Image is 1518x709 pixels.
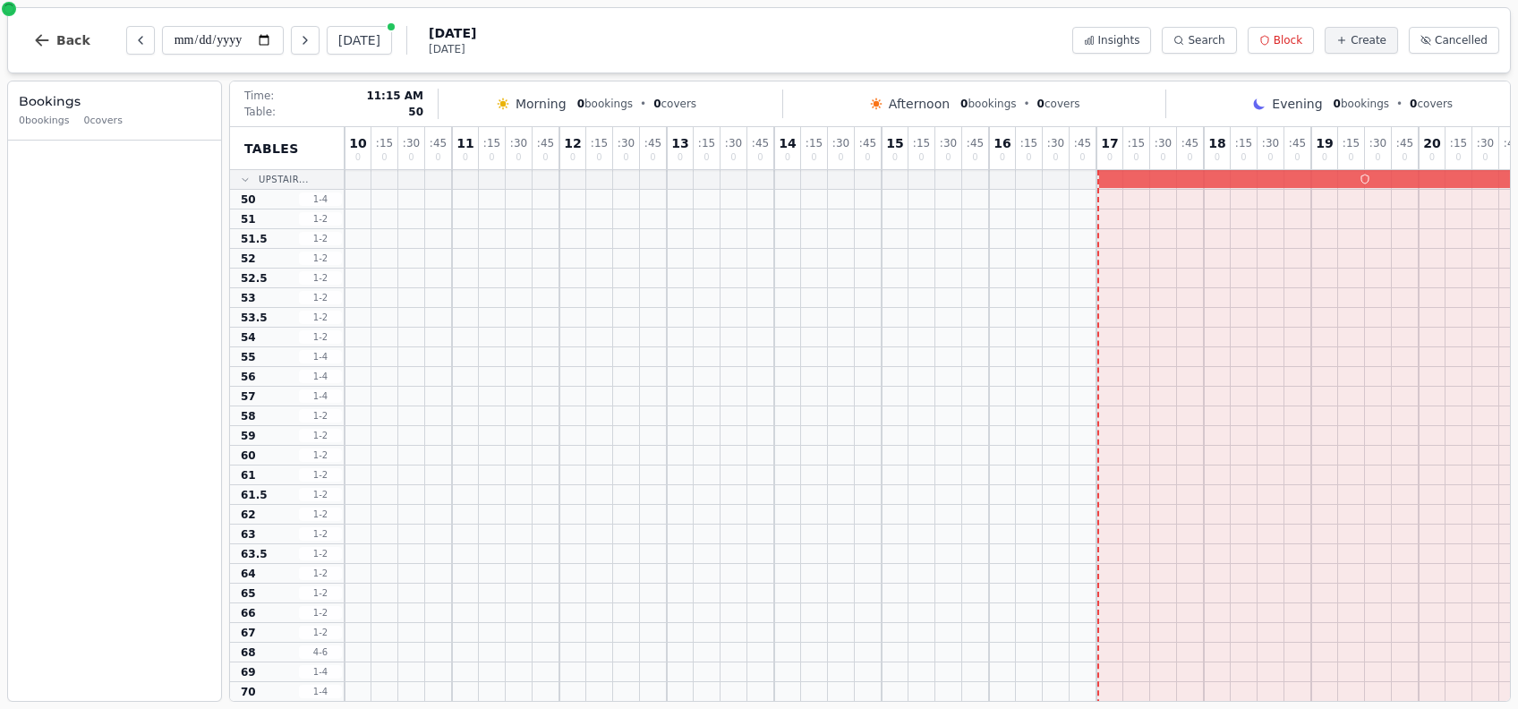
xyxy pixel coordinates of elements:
[244,89,274,103] span: Time:
[241,291,256,305] span: 53
[577,97,633,111] span: bookings
[1351,33,1386,47] span: Create
[1410,97,1453,111] span: covers
[299,330,342,344] span: 1 - 2
[84,114,123,129] span: 0 covers
[1098,33,1140,47] span: Insights
[1037,98,1045,110] span: 0
[640,97,646,111] span: •
[241,527,256,542] span: 63
[516,95,567,113] span: Morning
[889,95,950,113] span: Afternoon
[349,137,366,149] span: 10
[299,606,342,619] span: 1 - 2
[1208,137,1225,149] span: 18
[785,153,790,162] span: 0
[430,138,447,149] span: : 45
[1477,138,1494,149] span: : 30
[725,138,742,149] span: : 30
[940,138,957,149] span: : 30
[241,488,268,502] span: 61.5
[1375,153,1380,162] span: 0
[913,138,930,149] span: : 15
[299,685,342,698] span: 1 - 4
[241,547,268,561] span: 63.5
[1024,97,1030,111] span: •
[1079,153,1085,162] span: 0
[299,311,342,324] span: 1 - 2
[577,98,584,110] span: 0
[1274,33,1302,47] span: Block
[463,153,468,162] span: 0
[960,97,1016,111] span: bookings
[241,626,256,640] span: 67
[1343,138,1360,149] span: : 15
[429,42,476,56] span: [DATE]
[241,665,256,679] span: 69
[994,137,1011,149] span: 16
[1262,138,1279,149] span: : 30
[429,24,476,42] span: [DATE]
[1133,153,1138,162] span: 0
[1455,153,1461,162] span: 0
[1423,137,1440,149] span: 20
[1272,95,1322,113] span: Evening
[241,232,268,246] span: 51.5
[1322,153,1327,162] span: 0
[1396,97,1403,111] span: •
[241,192,256,207] span: 50
[698,138,715,149] span: : 15
[299,547,342,560] span: 1 - 2
[1294,153,1300,162] span: 0
[653,98,661,110] span: 0
[960,98,968,110] span: 0
[967,138,984,149] span: : 45
[1235,138,1252,149] span: : 15
[838,153,843,162] span: 0
[1000,153,1005,162] span: 0
[299,665,342,679] span: 1 - 4
[596,153,601,162] span: 0
[241,606,256,620] span: 66
[671,137,688,149] span: 13
[1369,138,1386,149] span: : 30
[241,389,256,404] span: 57
[730,153,736,162] span: 0
[241,468,256,483] span: 61
[1316,137,1333,149] span: 19
[19,114,70,129] span: 0 bookings
[408,105,423,119] span: 50
[1435,33,1488,47] span: Cancelled
[650,153,655,162] span: 0
[327,26,392,55] button: [DATE]
[299,488,342,501] span: 1 - 2
[892,153,898,162] span: 0
[832,138,849,149] span: : 30
[779,137,796,149] span: 14
[126,26,155,55] button: Previous day
[1334,97,1389,111] span: bookings
[259,173,309,186] span: Upstair...
[299,626,342,639] span: 1 - 2
[435,153,440,162] span: 0
[241,429,256,443] span: 59
[299,291,342,304] span: 1 - 2
[299,389,342,403] span: 1 - 4
[1047,138,1064,149] span: : 30
[1509,153,1514,162] span: 0
[1325,27,1398,54] button: Create
[510,138,527,149] span: : 30
[299,586,342,600] span: 1 - 2
[299,271,342,285] span: 1 - 2
[241,350,256,364] span: 55
[653,97,696,111] span: covers
[1074,138,1091,149] span: : 45
[355,153,361,162] span: 0
[299,429,342,442] span: 1 - 2
[859,138,876,149] span: : 45
[291,26,320,55] button: Next day
[299,252,342,265] span: 1 - 2
[537,138,554,149] span: : 45
[456,137,473,149] span: 11
[1188,33,1224,47] span: Search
